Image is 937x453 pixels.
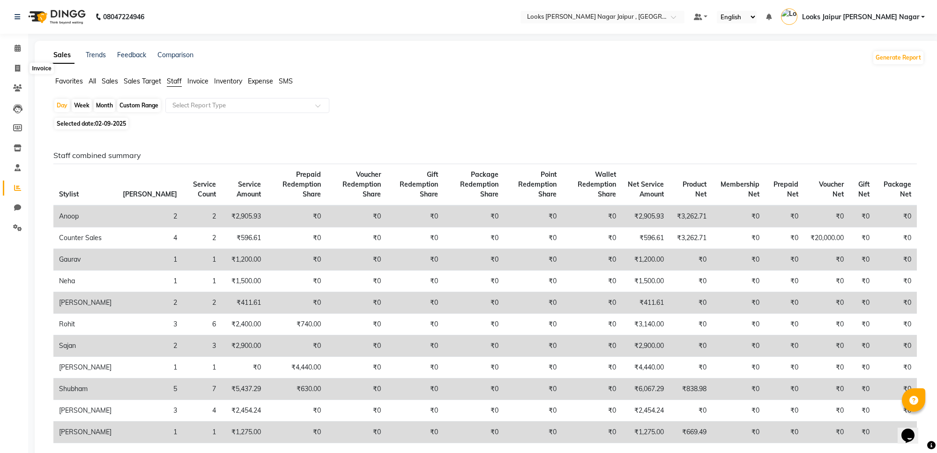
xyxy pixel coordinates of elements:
td: ₹0 [387,314,444,335]
td: 1 [117,422,183,443]
div: Week [72,99,92,112]
span: Prepaid Net [773,180,798,198]
td: ₹0 [849,422,875,443]
td: ₹0 [849,292,875,314]
span: Wallet Redemption Share [578,170,616,198]
td: 1 [183,357,222,378]
td: ₹0 [327,357,387,378]
td: ₹0 [712,227,765,249]
td: ₹2,900.00 [622,335,670,357]
td: ₹0 [562,205,621,227]
td: ₹0 [327,314,387,335]
td: ₹0 [444,271,505,292]
td: ₹0 [804,357,849,378]
td: ₹0 [669,335,712,357]
td: ₹0 [387,422,444,443]
td: 3 [183,335,222,357]
span: All [89,77,96,85]
td: ₹0 [327,292,387,314]
td: ₹3,262.71 [669,227,712,249]
td: ₹0 [267,335,327,357]
td: ₹0 [267,227,327,249]
td: ₹0 [875,227,917,249]
td: ₹0 [444,400,505,422]
h6: Staff combined summary [53,151,917,160]
td: ₹0 [562,400,621,422]
span: 02-09-2025 [95,120,126,127]
td: ₹2,905.93 [222,205,267,227]
td: ₹0 [444,357,505,378]
td: ₹0 [849,400,875,422]
td: ₹1,200.00 [622,249,670,271]
td: ₹2,905.93 [622,205,670,227]
td: ₹0 [444,292,505,314]
td: 3 [117,400,183,422]
td: ₹0 [562,271,621,292]
td: ₹740.00 [267,314,327,335]
td: ₹6,067.29 [622,378,670,400]
td: 1 [117,271,183,292]
td: ₹0 [327,400,387,422]
td: 5 [117,378,183,400]
td: ₹0 [849,271,875,292]
td: 1 [183,271,222,292]
td: ₹0 [804,400,849,422]
span: Package Redemption Share [460,170,498,198]
td: ₹596.61 [222,227,267,249]
span: Invoice [187,77,208,85]
td: ₹0 [849,314,875,335]
td: ₹0 [562,335,621,357]
td: [PERSON_NAME] [53,422,117,443]
td: ₹0 [712,314,765,335]
span: Net Service Amount [628,180,664,198]
td: ₹0 [712,378,765,400]
span: Expense [248,77,273,85]
td: ₹0 [444,205,505,227]
td: [PERSON_NAME] [53,400,117,422]
td: ₹0 [712,292,765,314]
td: ₹0 [765,357,804,378]
td: ₹1,200.00 [222,249,267,271]
a: Comparison [157,51,193,59]
td: ₹0 [444,335,505,357]
td: ₹0 [765,227,804,249]
span: Gift Redemption Share [400,170,438,198]
td: ₹0 [765,400,804,422]
td: 1 [183,422,222,443]
td: 1 [117,249,183,271]
td: ₹0 [504,422,562,443]
td: ₹0 [765,422,804,443]
td: ₹630.00 [267,378,327,400]
div: Day [54,99,70,112]
td: ₹20,000.00 [804,227,849,249]
td: ₹0 [267,205,327,227]
td: ₹0 [669,249,712,271]
td: ₹0 [387,378,444,400]
td: Shubham [53,378,117,400]
td: ₹0 [387,335,444,357]
td: ₹2,900.00 [222,335,267,357]
span: Voucher Net [819,180,844,198]
td: ₹0 [712,422,765,443]
td: Anoop [53,205,117,227]
a: Feedback [117,51,146,59]
td: ₹1,275.00 [222,422,267,443]
td: ₹0 [504,227,562,249]
td: 2 [117,335,183,357]
div: Custom Range [117,99,161,112]
td: ₹0 [562,378,621,400]
td: ₹0 [875,335,917,357]
td: Rohit [53,314,117,335]
td: ₹0 [669,271,712,292]
td: ₹0 [267,249,327,271]
b: 08047224946 [103,4,144,30]
td: 2 [183,292,222,314]
td: ₹0 [804,271,849,292]
td: ₹0 [875,400,917,422]
td: ₹0 [387,205,444,227]
span: Staff [167,77,182,85]
td: ₹0 [444,378,505,400]
td: ₹0 [444,314,505,335]
img: logo [24,4,88,30]
td: ₹0 [387,227,444,249]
